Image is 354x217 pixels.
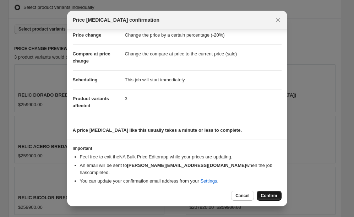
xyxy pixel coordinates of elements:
button: Confirm [257,191,282,201]
dd: 3 [125,89,282,108]
span: Confirm [261,193,277,199]
span: Price [MEDICAL_DATA] confirmation [73,16,160,23]
span: Compare at price change [73,51,110,64]
button: Close [273,15,283,25]
li: An email will be sent to when the job has completed . [80,162,282,176]
a: Settings [200,178,217,184]
b: A price [MEDICAL_DATA] like this usually takes a minute or less to complete. [73,128,242,133]
b: [PERSON_NAME][EMAIL_ADDRESS][DOMAIN_NAME] [127,163,246,168]
li: You can update your confirmation email address from your . [80,178,282,185]
dd: Change the compare at price to the current price (sale) [125,44,282,63]
h3: Important [73,146,282,151]
span: Price change [73,32,102,38]
dd: Change the price by a certain percentage (-20%) [125,26,282,44]
li: Feel free to exit the NA Bulk Price Editor app while your prices are updating. [80,153,282,161]
span: Cancel [235,193,249,199]
button: Cancel [231,191,254,201]
span: Product variants affected [73,96,109,108]
span: Scheduling [73,77,98,82]
dd: This job will start immediately. [125,70,282,89]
